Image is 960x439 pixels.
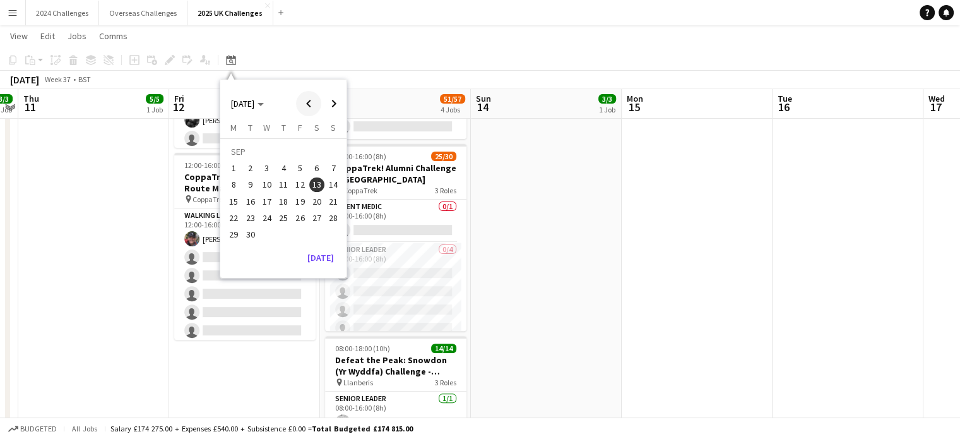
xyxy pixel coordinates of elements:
[276,194,291,209] span: 18
[10,30,28,42] span: View
[598,94,616,104] span: 3/3
[263,122,270,133] span: W
[6,422,59,436] button: Budgeted
[35,28,60,44] a: Edit
[23,93,39,104] span: Thu
[292,176,308,193] button: 12-09-2025
[625,100,643,114] span: 15
[69,424,100,433] span: All jobs
[335,344,390,353] span: 08:00-18:00 (10h)
[292,210,308,226] button: 26-09-2025
[231,98,254,109] span: [DATE]
[242,193,258,210] button: 16-09-2025
[326,210,341,226] span: 28
[146,94,163,104] span: 5/5
[298,122,302,133] span: F
[225,176,242,193] button: 08-09-2025
[343,378,373,387] span: Llanberis
[243,194,258,209] span: 16
[174,153,316,340] app-job-card: 12:00-16:00 (4h)1/6CoppaTrek! Cotswolds Route Marking CoppaTrek! Cotswolds Route Marking1 RoleWal...
[78,75,91,84] div: BST
[174,93,184,104] span: Fri
[293,194,308,209] span: 19
[146,105,163,114] div: 1 Job
[292,160,308,176] button: 05-09-2025
[225,226,242,243] button: 29-09-2025
[435,186,456,195] span: 3 Roles
[309,210,324,226] span: 27
[302,248,339,268] button: [DATE]
[309,160,325,176] button: 06-09-2025
[314,122,319,133] span: S
[325,354,466,377] h3: Defeat the Peak: Snowdon (Yr Wyddfa) Challenge - [PERSON_NAME] [MEDICAL_DATA] Support
[174,208,316,343] app-card-role: Walking Leader1/612:00-16:00 (4h)[PERSON_NAME]
[243,177,258,193] span: 9
[275,210,292,226] button: 25-09-2025
[325,160,341,176] button: 07-09-2025
[99,30,127,42] span: Comms
[293,210,308,226] span: 26
[331,122,336,133] span: S
[474,100,491,114] span: 14
[431,152,456,161] span: 25/30
[281,122,286,133] span: T
[259,160,275,176] span: 3
[62,28,92,44] a: Jobs
[276,160,291,176] span: 4
[99,1,187,25] button: Overseas Challenges
[20,424,57,433] span: Budgeted
[326,194,341,209] span: 21
[276,210,291,226] span: 25
[174,171,316,194] h3: CoppaTrek! Cotswolds Route Marking
[296,91,321,116] button: Previous month
[627,93,643,104] span: Mon
[309,177,324,193] span: 13
[776,100,792,114] span: 16
[227,177,242,193] span: 8
[276,177,291,193] span: 11
[226,92,269,115] button: Choose month and year
[227,210,242,226] span: 22
[441,105,465,114] div: 4 Jobs
[227,227,242,242] span: 29
[225,193,242,210] button: 15-09-2025
[431,344,456,353] span: 14/14
[68,30,86,42] span: Jobs
[325,243,466,340] app-card-role: Senior Leader0/408:00-16:00 (8h)
[325,144,466,331] app-job-card: 08:00-16:00 (8h)25/30CoppaTrek! Alumni Challenge - [GEOGRAPHIC_DATA] CoppaTrek3 RolesEvent Medic0...
[259,176,275,193] button: 10-09-2025
[309,210,325,226] button: 27-09-2025
[259,194,275,209] span: 17
[243,227,258,242] span: 30
[343,186,377,195] span: CoppaTrek
[193,195,287,204] span: CoppaTrek! Cotswolds Route Marking
[230,122,237,133] span: M
[312,424,413,433] span: Total Budgeted £174 815.00
[325,392,466,435] app-card-role: Senior Leader1/108:00-16:00 (8h)[PERSON_NAME]
[325,200,466,243] app-card-role: Event Medic0/108:00-16:00 (8h)
[5,28,33,44] a: View
[259,193,275,210] button: 17-09-2025
[440,94,465,104] span: 51/57
[778,93,792,104] span: Tue
[227,194,242,209] span: 15
[248,122,252,133] span: T
[242,210,258,226] button: 23-09-2025
[335,152,386,161] span: 08:00-16:00 (8h)
[309,194,324,209] span: 20
[293,177,308,193] span: 12
[242,226,258,243] button: 30-09-2025
[292,193,308,210] button: 19-09-2025
[321,91,347,116] button: Next month
[225,143,341,160] td: SEP
[325,210,341,226] button: 28-09-2025
[227,160,242,176] span: 1
[275,160,292,176] button: 04-09-2025
[326,160,341,176] span: 7
[225,210,242,226] button: 22-09-2025
[927,100,945,114] span: 17
[928,93,945,104] span: Wed
[259,210,275,226] span: 24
